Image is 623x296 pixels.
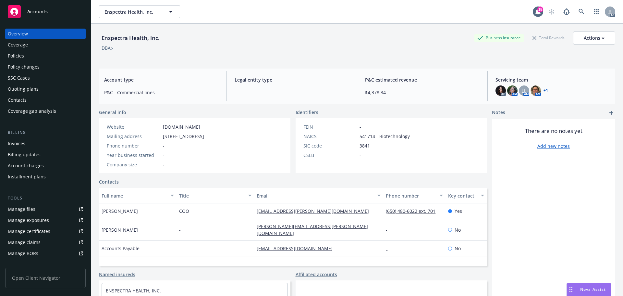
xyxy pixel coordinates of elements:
[8,40,28,50] div: Coverage
[455,208,462,214] span: Yes
[107,152,160,159] div: Year business started
[5,3,86,21] a: Accounts
[5,40,86,50] a: Coverage
[8,95,27,105] div: Contacts
[8,62,40,72] div: Policy changes
[102,192,167,199] div: Full name
[107,161,160,168] div: Company size
[448,192,477,199] div: Key contact
[179,245,181,252] span: -
[303,152,357,159] div: CSLB
[383,188,445,203] button: Phone number
[104,76,219,83] span: Account type
[5,62,86,72] a: Policy changes
[8,226,50,237] div: Manage certificates
[507,85,518,96] img: photo
[8,149,41,160] div: Billing updates
[8,73,30,83] div: SSC Cases
[102,245,140,252] span: Accounts Payable
[5,172,86,182] a: Installment plans
[5,161,86,171] a: Account charges
[107,123,160,130] div: Website
[5,237,86,248] a: Manage claims
[8,237,41,248] div: Manage claims
[254,188,383,203] button: Email
[544,89,548,93] a: +1
[163,133,204,140] span: [STREET_ADDRESS]
[235,89,349,96] span: -
[360,123,361,130] span: -
[567,283,575,296] div: Drag to move
[179,208,189,214] span: COO
[575,5,588,18] a: Search
[5,259,86,270] a: Summary of insurance
[257,208,374,214] a: [EMAIL_ADDRESS][PERSON_NAME][DOMAIN_NAME]
[104,8,161,15] span: Enspectra Health, Inc.
[257,223,368,236] a: [PERSON_NAME][EMAIL_ADDRESS][PERSON_NAME][DOMAIN_NAME]
[5,73,86,83] a: SSC Cases
[8,84,39,94] div: Quoting plans
[455,226,461,233] span: No
[5,95,86,105] a: Contacts
[525,127,582,135] span: There are no notes yet
[106,288,161,294] a: ENSPECTRA HEALTH, INC.
[99,271,135,278] a: Named insureds
[257,192,373,199] div: Email
[5,138,86,149] a: Invoices
[5,29,86,39] a: Overview
[102,208,138,214] span: [PERSON_NAME]
[360,142,370,149] span: 3841
[545,5,558,18] a: Start snowing
[573,32,615,45] button: Actions
[27,9,48,14] span: Accounts
[8,106,56,116] div: Coverage gap analysis
[607,109,615,117] a: add
[102,226,138,233] span: [PERSON_NAME]
[99,34,162,42] div: Enspectra Health, Inc.
[446,188,487,203] button: Key contact
[580,287,606,292] span: Nova Assist
[531,85,541,96] img: photo
[5,226,86,237] a: Manage certificates
[5,204,86,214] a: Manage files
[107,133,160,140] div: Mailing address
[8,259,57,270] div: Summary of insurance
[360,152,361,159] span: -
[5,106,86,116] a: Coverage gap analysis
[99,109,126,116] span: General info
[5,51,86,61] a: Policies
[8,172,46,182] div: Installment plans
[5,129,86,136] div: Billing
[495,76,610,83] span: Servicing team
[584,32,605,44] div: Actions
[99,188,177,203] button: Full name
[104,89,219,96] span: P&C - Commercial lines
[303,142,357,149] div: SIC code
[567,283,611,296] button: Nova Assist
[590,5,603,18] a: Switch app
[163,161,165,168] span: -
[386,192,435,199] div: Phone number
[8,138,25,149] div: Invoices
[99,5,180,18] button: Enspectra Health, Inc.
[495,85,506,96] img: photo
[177,188,254,203] button: Title
[386,227,393,233] a: -
[8,29,28,39] div: Overview
[8,215,49,225] div: Manage exposures
[360,133,410,140] span: 541714 - Biotechnology
[492,109,505,117] span: Notes
[521,87,527,94] span: LL
[5,84,86,94] a: Quoting plans
[163,142,165,149] span: -
[537,6,543,12] div: 15
[8,248,38,259] div: Manage BORs
[5,215,86,225] a: Manage exposures
[303,123,357,130] div: FEIN
[99,178,119,185] a: Contacts
[179,192,244,199] div: Title
[365,89,480,96] span: $4,378.34
[537,143,570,149] a: Add new notes
[560,5,573,18] a: Report a Bug
[386,245,393,251] a: -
